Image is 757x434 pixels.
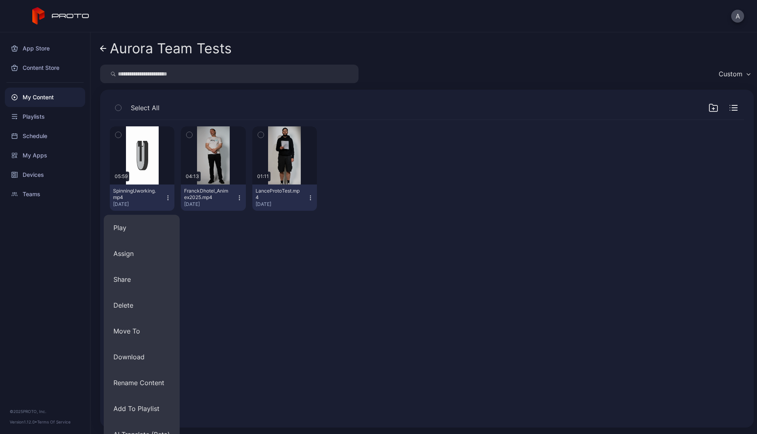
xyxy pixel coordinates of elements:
[113,201,165,208] div: [DATE]
[5,185,85,204] a: Teams
[10,408,80,415] div: © 2025 PROTO, Inc.
[104,266,180,292] button: Share
[10,419,37,424] span: Version 1.12.0 •
[5,165,85,185] a: Devices
[184,201,236,208] div: [DATE]
[104,215,180,241] button: Play
[131,103,159,113] span: Select All
[37,419,71,424] a: Terms Of Service
[715,65,754,83] button: Custom
[110,185,174,211] button: SpinningUworking.mp4[DATE]
[104,241,180,266] button: Assign
[731,10,744,23] button: A
[104,292,180,318] button: Delete
[252,185,317,211] button: LanceProtoTest.mp4[DATE]
[5,88,85,107] a: My Content
[5,39,85,58] a: App Store
[113,188,157,201] div: SpinningUworking.mp4
[104,344,180,370] button: Download
[104,396,180,421] button: Add To Playlist
[256,188,300,201] div: LanceProtoTest.mp4
[104,318,180,344] button: Move To
[110,41,232,56] div: Aurora Team Tests
[100,39,232,58] a: Aurora Team Tests
[719,70,742,78] div: Custom
[5,146,85,165] a: My Apps
[104,370,180,396] button: Rename Content
[184,188,229,201] div: FranckDhotel_Animex2025.mp4
[256,201,307,208] div: [DATE]
[5,58,85,78] a: Content Store
[5,126,85,146] a: Schedule
[181,185,245,211] button: FranckDhotel_Animex2025.mp4[DATE]
[5,107,85,126] a: Playlists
